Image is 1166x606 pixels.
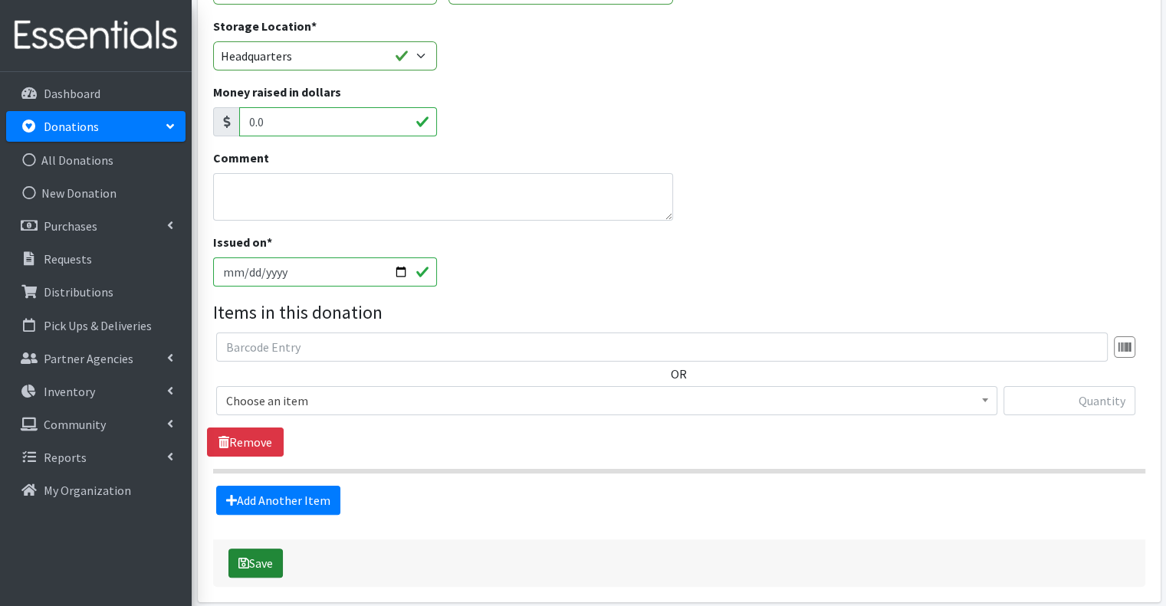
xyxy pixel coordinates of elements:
a: Purchases [6,211,186,241]
button: Save [228,549,283,578]
p: Donations [44,119,99,134]
label: Comment [213,149,269,167]
p: Community [44,417,106,432]
a: Pick Ups & Deliveries [6,310,186,341]
a: All Donations [6,145,186,175]
a: New Donation [6,178,186,208]
input: Quantity [1003,386,1135,415]
p: Inventory [44,384,95,399]
a: My Organization [6,475,186,506]
p: Partner Agencies [44,351,133,366]
abbr: required [311,18,317,34]
label: Storage Location [213,17,317,35]
a: Add Another Item [216,486,340,515]
a: Inventory [6,376,186,407]
p: Requests [44,251,92,267]
legend: Items in this donation [213,299,1145,326]
a: Reports [6,442,186,473]
a: Partner Agencies [6,343,186,374]
a: Donations [6,111,186,142]
label: Money raised in dollars [213,83,341,101]
p: Reports [44,450,87,465]
p: My Organization [44,483,131,498]
img: HumanEssentials [6,10,186,61]
span: Choose an item [226,390,987,411]
p: Pick Ups & Deliveries [44,318,152,333]
p: Distributions [44,284,113,300]
a: Remove [207,427,284,457]
a: Requests [6,244,186,274]
a: Dashboard [6,78,186,109]
abbr: required [267,234,272,250]
input: Barcode Entry [216,332,1108,362]
p: Purchases [44,218,97,234]
label: OR [671,365,687,383]
span: Choose an item [216,386,997,415]
a: Community [6,409,186,440]
p: Dashboard [44,86,100,101]
label: Issued on [213,233,272,251]
a: Distributions [6,277,186,307]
